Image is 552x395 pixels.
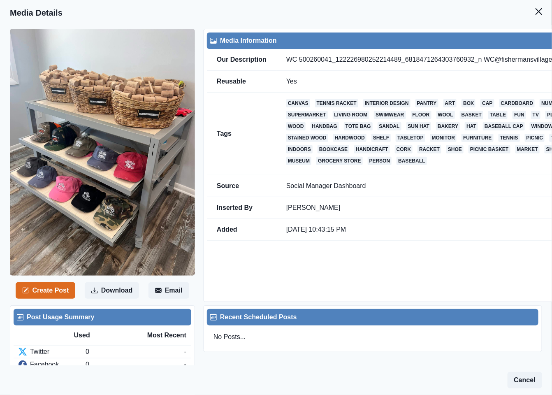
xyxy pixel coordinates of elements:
[207,49,276,71] td: Our Description
[368,157,392,165] a: person
[462,134,493,142] a: furniture
[17,312,188,322] div: Post Usage Summary
[85,282,139,299] button: Download
[406,122,431,130] a: sun hat
[430,134,457,142] a: monitor
[210,312,535,322] div: Recent Scheduled Posts
[436,122,460,130] a: bakery
[378,122,401,130] a: sandal
[86,347,184,357] div: 0
[446,145,464,153] a: shoe
[374,111,406,119] a: swimwear
[513,111,526,119] a: fun
[207,71,276,93] td: Reusable
[483,122,525,130] a: baseball cap
[411,111,431,119] a: floor
[465,122,478,130] a: hat
[515,145,540,153] a: market
[436,111,455,119] a: wool
[318,145,349,153] a: bookcase
[480,99,494,107] a: cap
[286,111,328,119] a: supermarket
[207,197,276,219] td: Inserted By
[531,3,547,20] button: Close
[86,360,184,369] div: 0
[207,219,276,241] td: Added
[286,122,306,130] a: wood
[460,111,483,119] a: basket
[315,99,358,107] a: tennis racket
[395,145,413,153] a: cork
[286,134,328,142] a: stained wood
[462,99,475,107] a: box
[443,99,457,107] a: art
[148,282,189,299] button: Email
[207,175,276,197] td: Source
[130,330,186,340] div: Most Recent
[311,122,339,130] a: handbag
[207,93,276,175] td: Tags
[10,29,195,276] img: obatc8dv4dhdm17r3jks
[417,145,441,153] a: racket
[488,111,508,119] a: table
[469,145,510,153] a: picnic basket
[207,325,538,349] div: No Posts...
[531,111,540,119] a: tv
[184,360,186,369] div: -
[397,157,427,165] a: baseball
[499,99,535,107] a: cardboard
[371,134,391,142] a: shelf
[286,99,310,107] a: canvas
[333,111,369,119] a: living room
[74,330,130,340] div: Used
[286,204,341,211] a: [PERSON_NAME]
[508,372,542,388] button: Cancel
[363,99,411,107] a: interior design
[184,347,186,357] div: -
[333,134,366,142] a: hardwood
[525,134,545,142] a: picnic
[16,282,75,299] button: Create Post
[19,347,86,357] div: Twitter
[344,122,373,130] a: tote bag
[354,145,390,153] a: handicraft
[19,360,86,369] div: Facebook
[396,134,425,142] a: tabletop
[499,134,520,142] a: tennis
[286,145,313,153] a: indoors
[415,99,438,107] a: pantry
[316,157,362,165] a: grocery store
[286,157,311,165] a: museum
